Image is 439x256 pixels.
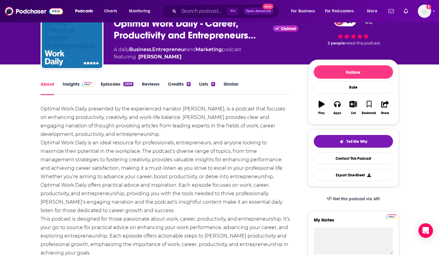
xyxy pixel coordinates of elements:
[418,223,433,238] div: Open Intercom Messenger
[386,213,397,219] a: Pro website
[199,81,215,95] a: Lists5
[339,139,344,144] img: tell me why sparkle
[363,6,385,16] button: open menu
[351,111,356,115] div: List
[321,6,363,16] button: open menu
[346,139,367,144] span: Tell Me Why
[418,5,431,18] img: User Profile
[196,47,222,52] a: Marketing
[314,97,329,119] button: Play
[314,169,393,181] button: Export One-Sheet
[5,5,63,17] img: Podchaser - Follow, Share and Rate Podcasts
[308,12,399,50] div: 67 2 peoplerated this podcast
[291,7,315,15] span: For Business
[401,6,411,16] a: Show notifications dropdown
[263,4,274,9] span: New
[361,97,377,119] button: Bookmark
[42,8,102,68] img: Optimal Work Daily - Career, Productivity and Entrepreneurship
[224,81,238,95] a: Similar
[418,5,431,18] span: Logged in as kochristina
[314,81,393,94] div: Rate
[101,81,133,95] a: Episodes2608
[246,10,271,13] span: Open Advanced
[314,65,393,79] button: Follow
[325,7,354,15] span: For Podcasters
[187,82,191,86] div: 8
[318,111,325,115] div: Play
[426,5,431,9] svg: Add a profile image
[314,135,393,148] button: tell me why sparkleTell Me Why
[142,81,159,95] a: Reviews
[362,111,376,115] div: Bookmark
[104,7,117,15] span: Charts
[75,7,93,15] span: Podcasts
[211,82,215,86] div: 5
[367,7,377,15] span: More
[186,47,196,52] span: and
[243,8,274,15] button: Open AdvancedNew
[151,47,152,52] span: ,
[114,46,241,61] div: A daily podcast
[125,6,158,16] button: open menu
[138,53,182,61] a: Justin Malik
[152,47,186,52] a: Entrepreneur
[71,6,101,16] button: open menu
[63,81,93,95] a: InsightsPodchaser Pro
[333,196,380,202] span: Get this podcast via API
[329,97,345,119] button: Apps
[114,53,241,61] span: featuring
[123,82,133,86] div: 2608
[386,214,397,219] img: Podchaser Pro
[287,6,323,16] button: open menu
[129,7,150,15] span: Monitoring
[314,217,393,228] label: My Notes
[418,5,431,18] button: Show profile menu
[386,6,396,16] a: Show notifications dropdown
[314,153,393,164] a: Contact This Podcast
[322,192,385,206] a: Get this podcast via API
[381,111,389,115] div: Share
[281,27,296,30] span: Claimed
[168,4,285,18] div: Search podcasts, credits, & more...
[328,41,345,45] span: 2 people
[377,97,393,119] button: Share
[41,81,54,95] a: About
[179,6,227,16] input: Search podcasts, credits, & more...
[82,82,93,87] img: Podchaser Pro
[129,47,151,52] a: Business
[333,111,341,115] div: Apps
[227,7,238,15] span: ⌘ K
[345,97,361,119] button: List
[345,41,380,45] span: rated this podcast
[100,6,121,16] a: Charts
[168,81,191,95] a: Credits8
